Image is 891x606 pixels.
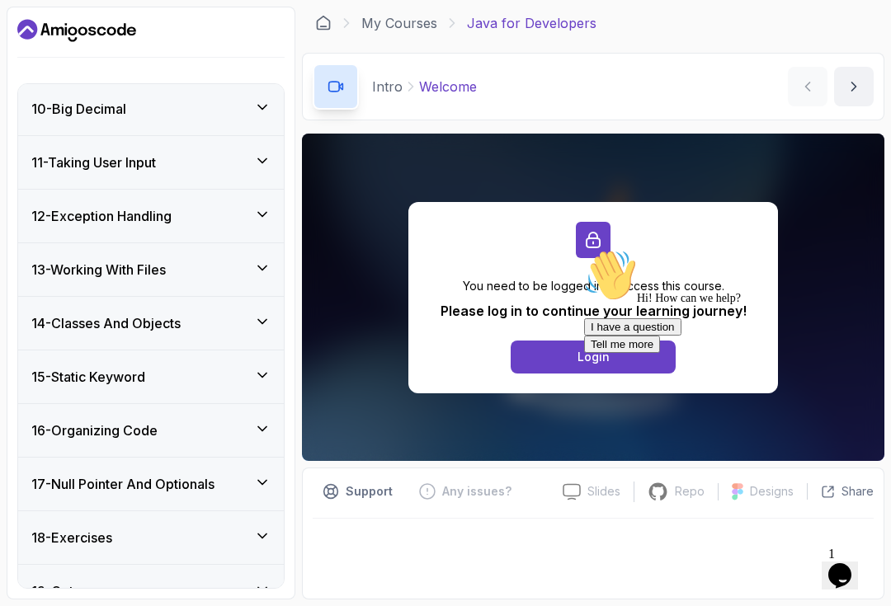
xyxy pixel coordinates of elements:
[7,49,163,62] span: Hi! How can we help?
[18,82,284,135] button: 10-Big Decimal
[18,243,284,296] button: 13-Working With Files
[788,67,827,106] button: previous content
[7,93,82,110] button: Tell me more
[467,13,596,33] p: Java for Developers
[346,483,393,500] p: Support
[372,77,403,96] p: Intro
[18,404,284,457] button: 16-Organizing Code
[31,581,87,601] h3: 19 - Outro
[31,206,172,226] h3: 12 - Exception Handling
[31,313,181,333] h3: 14 - Classes And Objects
[361,13,437,33] a: My Courses
[313,478,403,505] button: Support button
[441,301,747,321] p: Please log in to continue your learning journey!
[31,420,158,440] h3: 16 - Organizing Code
[441,278,747,294] p: You need to be logged in to access this course.
[31,99,126,119] h3: 10 - Big Decimal
[442,483,511,500] p: Any issues?
[31,367,145,387] h3: 15 - Static Keyword
[7,76,104,93] button: I have a question
[7,7,304,110] div: 👋Hi! How can we help?I have a questionTell me more
[18,136,284,189] button: 11-Taking User Input
[18,511,284,564] button: 18-Exercises
[31,474,214,494] h3: 17 - Null Pointer And Optionals
[31,153,156,172] h3: 11 - Taking User Input
[7,7,59,59] img: :wave:
[822,540,874,590] iframe: chat widget
[18,350,284,403] button: 15-Static Keyword
[31,528,112,547] h3: 18 - Exercises
[17,17,136,44] a: Dashboard
[18,458,284,510] button: 17-Null Pointer And Optionals
[18,297,284,350] button: 14-Classes And Objects
[419,77,477,96] p: Welcome
[18,190,284,242] button: 12-Exception Handling
[31,260,166,280] h3: 13 - Working With Files
[834,67,874,106] button: next content
[511,341,676,373] button: Login
[577,242,874,532] iframe: chat widget
[315,15,332,31] a: Dashboard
